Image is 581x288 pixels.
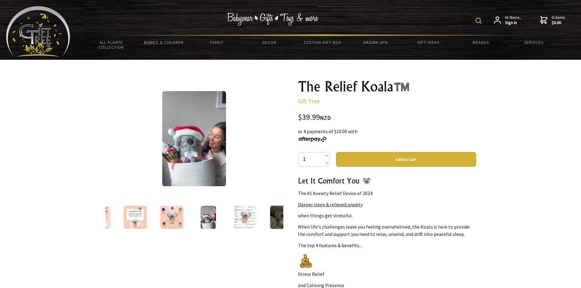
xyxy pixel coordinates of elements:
a: Babies & Children [138,36,190,49]
a: Brands [455,36,507,49]
p: The #1 Anxiety Relief Device of 2024 [298,190,476,197]
p: The top 4 features & benefits... [298,242,476,249]
button: Add to Cart [336,152,476,167]
strong: $0.00 [552,20,565,26]
span: Hi there, [505,15,521,26]
a: All Plants Collection [85,36,138,54]
span: NZD [320,114,331,121]
img: The Relief Koala™️ [270,206,293,229]
img: The Relief Koala™️ [124,206,147,229]
a: Services [507,36,560,49]
a: 0 items$0.00 [540,15,565,26]
p: when things get stressful. [298,212,476,219]
h3: Let It Comfort You 🐨 [298,176,476,186]
img: The Relief Koala™️ [87,206,110,229]
img: Babywear - Gifts - Toys & more [227,13,319,26]
a: Gift Ideas [402,36,454,49]
strong: Sign in [505,20,521,26]
img: product search [475,18,482,24]
img: The Relief Koala™️ [160,206,183,229]
a: Decor [243,36,296,49]
a: Family [190,36,243,49]
img: Afterpay [298,137,327,142]
p: When life's challenges leave you feeling overwhelmed, the Koala is here to provide the comfort an... [298,223,476,238]
div: or 4 payments of $10.00 with [298,128,476,142]
div: $39.99 [298,113,476,122]
u: Deeper sleep & relieved anxiety [298,201,363,208]
img: The Relief Koala™️ [233,206,256,229]
h1: The Relief Koala™️ [298,79,476,94]
img: The Relief Koala™️ [200,206,216,229]
p: Stress Relief [298,270,476,278]
img: Babyware - Gifts - Toys and more... [6,6,70,57]
a: Gift Tree [298,97,320,105]
img: The Relief Koala™️ [162,91,226,186]
a: Grown Ups [349,36,402,49]
a: Custom Gift Box [296,36,349,49]
a: Hi there,Sign in [494,15,521,26]
span: 0 items [552,15,565,26]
